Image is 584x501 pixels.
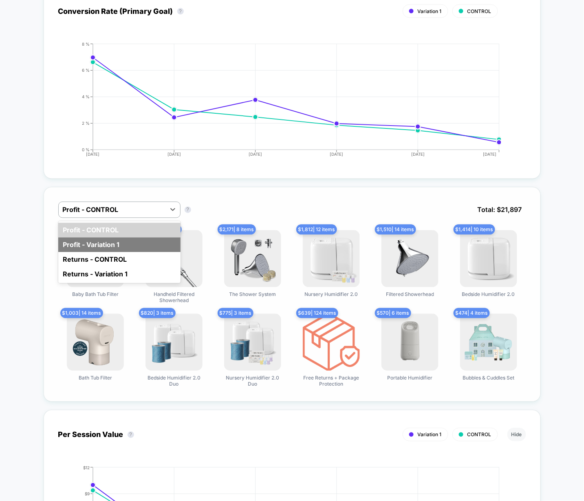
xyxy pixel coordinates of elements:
[296,225,337,235] span: $ 1,812 | 12 items
[139,308,176,318] span: $ 820 | 3 items
[454,308,490,318] span: $ 474 | 4 items
[82,94,90,99] tspan: 4 %
[58,267,181,282] div: Returns - Variation 1
[50,42,518,164] div: CONVERSION_RATE
[222,375,283,387] span: Nursery Humidifier 2.0 Duo
[79,375,112,381] span: Bath Tub Filter
[85,491,90,496] tspan: $9
[386,291,434,298] span: Filtered Showerhead
[375,225,416,235] span: $ 1,510 | 14 items
[467,8,491,14] span: CONTROL
[82,42,90,46] tspan: 8 %
[474,202,526,218] span: Total: $ 21,897
[58,238,181,252] div: Profit - Variation 1
[86,152,99,157] tspan: [DATE]
[460,314,517,371] img: Bubbles & Cuddles Set
[418,432,442,438] span: Variation 1
[330,152,344,157] tspan: [DATE]
[218,225,256,235] span: $ 2,171 | 8 items
[301,375,362,387] span: Free Returns + Package Protection
[224,314,281,371] img: Nursery Humidifier 2.0 Duo
[463,375,515,381] span: Bubbles & Cuddles Set
[229,291,276,298] span: The Shower System
[145,314,203,371] img: Bedside Humidifier 2.0 Duo
[388,375,433,381] span: Portable Humidifier
[418,8,442,14] span: Variation 1
[143,375,205,387] span: Bedside Humidifier 2.0 Duo
[249,152,262,157] tspan: [DATE]
[381,230,439,287] img: Filtered Showerhead
[82,147,90,152] tspan: 0 %
[60,308,103,318] span: $ 1,003 | 14 items
[296,308,338,318] span: $ 639 | 124 items
[58,223,181,238] div: Profit - CONTROL
[454,225,495,235] span: $ 1,414 | 10 items
[303,314,360,371] img: Free Returns + Package Protection
[462,291,515,298] span: Bedside Humidifier 2.0
[82,68,90,73] tspan: 6 %
[177,8,184,15] button: ?
[411,152,425,157] tspan: [DATE]
[224,230,281,287] img: The Shower System
[58,252,181,267] div: Returns - CONTROL
[375,308,411,318] span: $ 570 | 6 items
[460,230,517,287] img: Bedside Humidifier 2.0
[305,291,358,298] span: Nursery Humidifier 2.0
[72,291,119,298] span: Baby Bath Tub Filter
[185,207,191,213] button: ?
[83,465,90,470] tspan: $12
[467,432,491,438] span: CONTROL
[303,230,360,287] img: Nursery Humidifier 2.0
[82,121,90,126] tspan: 2 %
[167,152,181,157] tspan: [DATE]
[128,432,134,438] button: ?
[218,308,253,318] span: $ 775 | 3 items
[143,291,205,304] span: Handheld Filtered Showerhead
[507,428,526,441] button: Hide
[67,314,124,371] img: Bath Tub Filter
[483,152,496,157] tspan: [DATE]
[381,314,439,371] img: Portable Humidifier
